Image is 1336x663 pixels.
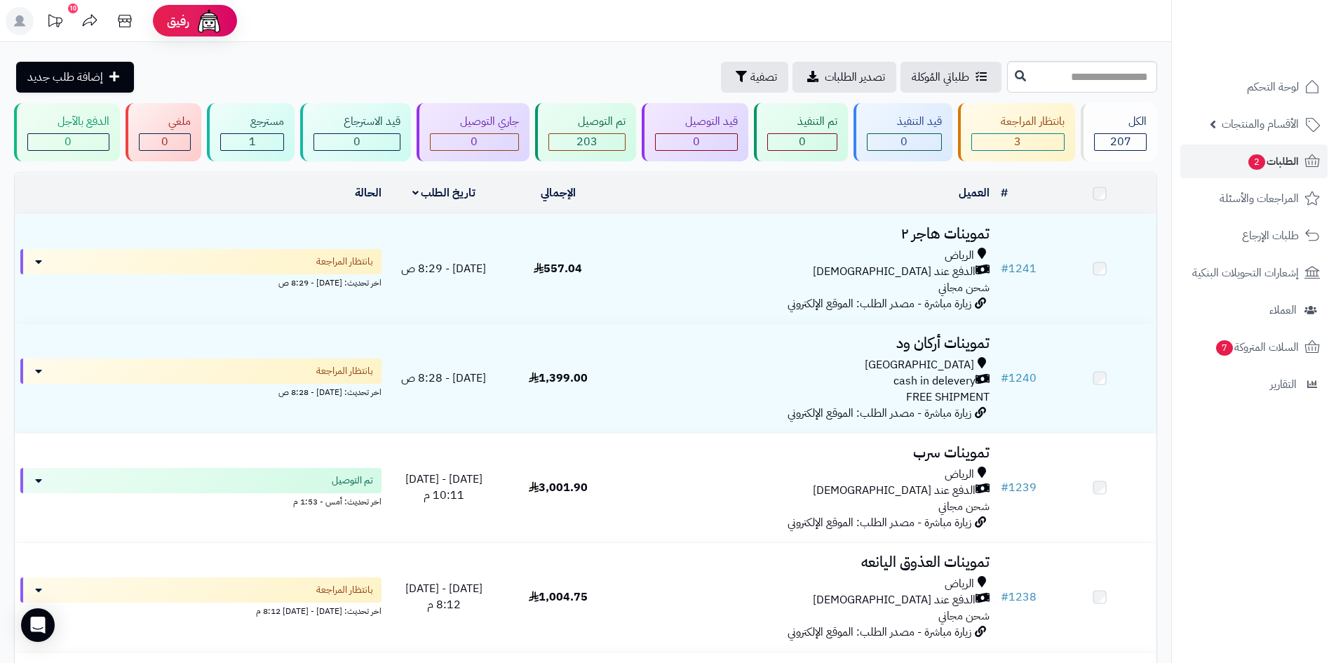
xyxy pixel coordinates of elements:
[1180,70,1328,104] a: لوحة التحكم
[955,103,1079,161] a: بانتظار المراجعة 3
[529,479,588,496] span: 3,001.90
[621,445,990,461] h3: تموينات سرب
[401,260,486,277] span: [DATE] - 8:29 ص
[430,114,519,130] div: جاري التوصيل
[1001,479,1037,496] a: #1239
[316,255,373,269] span: بانتظار المراجعة
[1180,256,1328,290] a: إشعارات التحويلات البنكية
[405,471,483,504] span: [DATE] - [DATE] 10:11 م
[1270,375,1297,394] span: التقارير
[972,134,1065,150] div: 3
[825,69,885,86] span: تصدير الطلبات
[314,134,400,150] div: 0
[27,114,109,130] div: الدفع بالآجل
[945,467,974,483] span: الرياض
[693,133,700,150] span: 0
[1220,189,1299,208] span: المراجعات والأسئلة
[813,483,976,499] span: الدفع عند [DEMOGRAPHIC_DATA]
[912,69,969,86] span: طلباتي المُوكلة
[621,226,990,242] h3: تموينات هاجر ٢
[1192,263,1299,283] span: إشعارات التحويلات البنكية
[221,134,283,150] div: 1
[161,133,168,150] span: 0
[865,357,974,373] span: [GEOGRAPHIC_DATA]
[938,608,990,624] span: شحن مجاني
[945,576,974,592] span: الرياض
[1001,479,1008,496] span: #
[401,370,486,387] span: [DATE] - 8:28 ص
[656,134,737,150] div: 0
[471,133,478,150] span: 0
[1078,103,1160,161] a: الكل207
[813,264,976,280] span: الدفع عند [DEMOGRAPHIC_DATA]
[1001,260,1037,277] a: #1241
[534,260,582,277] span: 557.04
[68,4,78,13] div: 10
[1014,133,1021,150] span: 3
[938,279,990,296] span: شحن مجاني
[1180,182,1328,215] a: المراجعات والأسئلة
[900,62,1001,93] a: طلباتي المُوكلة
[1180,293,1328,327] a: العملاء
[1180,219,1328,253] a: طلبات الإرجاع
[1269,300,1297,320] span: العملاء
[20,603,382,617] div: اخر تحديث: [DATE] - [DATE] 8:12 م
[621,335,990,351] h3: تموينات أركان ود
[867,114,942,130] div: قيد التنفيذ
[316,583,373,597] span: بانتظار المراجعة
[1094,114,1147,130] div: الكل
[1001,589,1008,605] span: #
[788,514,971,531] span: زيارة مباشرة - مصدر الطلب: الموقع الإلكتروني
[1001,370,1037,387] a: #1240
[167,13,189,29] span: رفيق
[405,580,483,613] span: [DATE] - [DATE] 8:12 م
[788,295,971,312] span: زيارة مباشرة - مصدر الطلب: الموقع الإلكتروني
[938,498,990,515] span: شحن مجاني
[139,114,191,130] div: ملغي
[750,69,777,86] span: تصفية
[532,103,640,161] a: تم التوصيل 203
[576,133,598,150] span: 203
[1180,145,1328,178] a: الطلبات2
[332,474,373,488] span: تم التوصيل
[16,62,134,93] a: إضافة طلب جديد
[20,384,382,399] div: اخر تحديث: [DATE] - 8:28 ص
[548,114,626,130] div: تم التوصيل
[1242,226,1299,246] span: طلبات الإرجاع
[1248,154,1265,170] span: 2
[297,103,414,161] a: قيد الاسترجاع 0
[27,69,103,86] span: إضافة طلب جديد
[721,62,788,93] button: تصفية
[900,133,907,150] span: 0
[906,389,990,406] span: FREE SHIPMENT
[799,133,806,150] span: 0
[353,133,360,150] span: 0
[1222,114,1299,134] span: الأقسام والمنتجات
[220,114,284,130] div: مسترجع
[971,114,1065,130] div: بانتظار المراجعة
[639,103,751,161] a: قيد التوصيل 0
[751,103,851,161] a: تم التنفيذ 0
[767,114,837,130] div: تم التنفيذ
[65,133,72,150] span: 0
[204,103,297,161] a: مسترجع 1
[1241,39,1323,69] img: logo-2.png
[195,7,223,35] img: ai-face.png
[28,134,109,150] div: 0
[768,134,837,150] div: 0
[249,133,256,150] span: 1
[1247,152,1299,171] span: الطلبات
[20,493,382,508] div: اخر تحديث: أمس - 1:53 م
[1001,370,1008,387] span: #
[412,185,476,201] a: تاريخ الطلب
[868,134,941,150] div: 0
[1180,368,1328,401] a: التقارير
[11,103,123,161] a: الدفع بالآجل 0
[529,370,588,387] span: 1,399.00
[1180,330,1328,364] a: السلات المتروكة7
[1001,185,1008,201] a: #
[541,185,576,201] a: الإجمالي
[1001,589,1037,605] a: #1238
[414,103,532,161] a: جاري التوصيل 0
[21,608,55,642] div: Open Intercom Messenger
